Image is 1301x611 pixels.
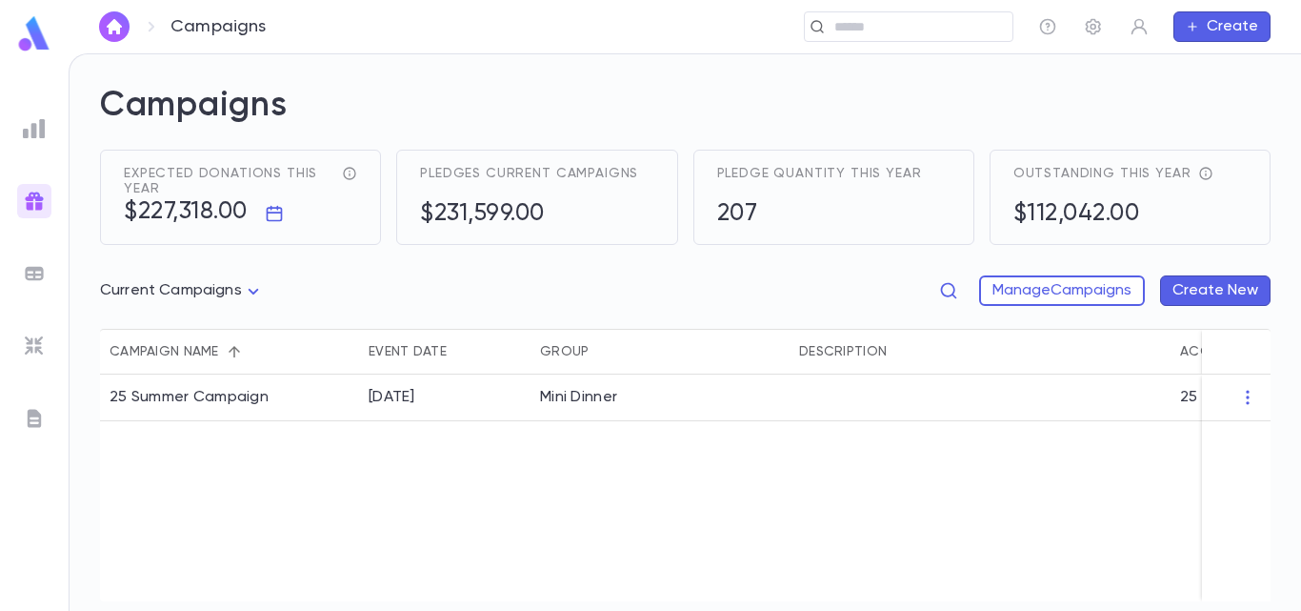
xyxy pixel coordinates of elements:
[23,117,46,140] img: reports_grey.c525e4749d1bce6a11f5fe2a8de1b229.svg
[359,329,530,375] div: Event Date
[1160,275,1271,306] button: Create New
[369,388,415,407] div: 4/11/2025
[447,336,477,367] button: Sort
[110,388,269,407] div: 25 Summer Campaign
[100,85,1271,150] h2: Campaigns
[369,329,447,375] div: Event Date
[103,19,126,34] img: home_white.a664292cf8c1dea59945f0da9f25487c.svg
[1173,11,1271,42] button: Create
[23,407,46,430] img: letters_grey.7941b92b52307dd3b8a917253454ce1c.svg
[887,336,917,367] button: Sort
[124,198,248,227] h5: $227,318.00
[15,15,53,52] img: logo
[219,336,250,367] button: Sort
[540,388,617,407] div: Mini Dinner
[23,262,46,285] img: batches_grey.339ca447c9d9533ef1741baa751efc33.svg
[790,329,1171,375] div: Description
[170,16,267,37] p: Campaigns
[100,329,359,375] div: Campaign name
[979,275,1145,306] button: ManageCampaigns
[23,190,46,213] img: campaigns_gradient.17ab1fa96dd0f67c2e976ce0b3818124.svg
[124,166,334,196] span: Expected donations this year
[717,166,922,181] span: Pledge quantity this year
[420,200,545,229] h5: $231,599.00
[23,335,46,357] img: imports_grey.530a8a0e642e233f2baf0ef88e8c9fcb.svg
[334,166,357,181] div: reflects total pledges + recurring donations expected throughout the year
[100,273,265,310] div: Current Campaigns
[540,329,589,375] div: Group
[799,329,887,375] div: Description
[1013,200,1140,229] h5: $112,042.00
[110,329,219,375] div: Campaign name
[1191,166,1213,181] div: total receivables - total income
[100,283,242,298] span: Current Campaigns
[1013,166,1191,181] span: Outstanding this year
[530,329,790,375] div: Group
[420,166,638,181] span: Pledges current campaigns
[589,336,619,367] button: Sort
[717,200,758,229] h5: 207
